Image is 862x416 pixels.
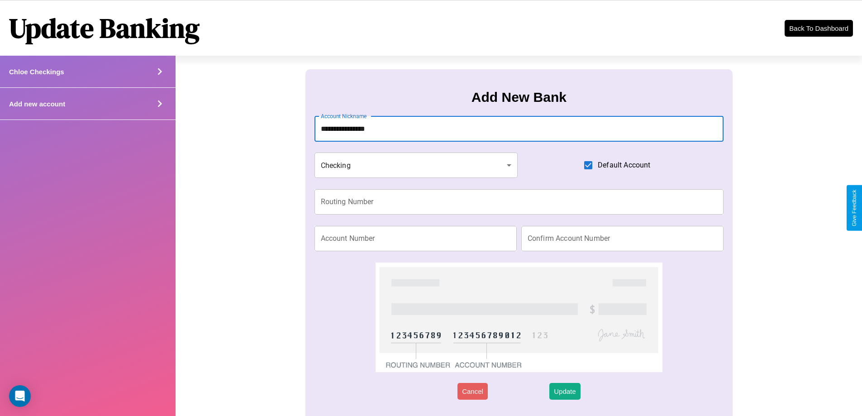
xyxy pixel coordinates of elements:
button: Cancel [457,383,488,400]
h1: Update Banking [9,10,200,47]
div: Give Feedback [851,190,857,226]
div: Open Intercom Messenger [9,385,31,407]
h4: Chloe Checkings [9,68,64,76]
label: Account Nickname [321,112,367,120]
button: Update [549,383,580,400]
h4: Add new account [9,100,65,108]
h3: Add New Bank [471,90,567,105]
button: Back To Dashboard [785,20,853,37]
img: check [376,263,662,372]
span: Default Account [598,160,650,171]
div: Checking [314,153,518,178]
